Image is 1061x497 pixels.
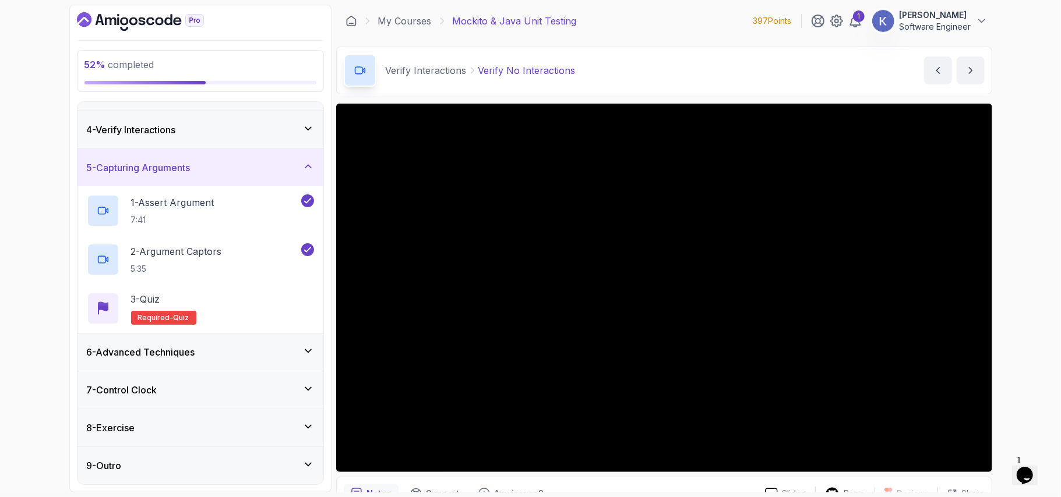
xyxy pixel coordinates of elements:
[957,56,985,84] button: next content
[77,149,323,186] button: 5-Capturing Arguments
[77,12,231,31] a: Dashboard
[336,104,992,472] iframe: 1 - Verify No Interactions
[77,333,323,371] button: 6-Advanced Techniques
[346,15,357,27] a: Dashboard
[872,9,988,33] button: user profile image[PERSON_NAME]Software Engineer
[478,63,576,77] p: Verify No Interactions
[453,14,577,28] p: Mockito & Java Unit Testing
[77,409,323,446] button: 8-Exercise
[87,345,195,359] h3: 6 - Advanced Techniques
[900,9,971,21] p: [PERSON_NAME]
[131,292,160,306] p: 3 - Quiz
[900,21,971,33] p: Software Engineer
[1012,450,1049,485] iframe: chat widget
[77,111,323,148] button: 4-Verify Interactions
[87,123,176,137] h3: 4 - Verify Interactions
[131,196,214,210] p: 1 - Assert Argument
[77,371,323,409] button: 7-Control Clock
[131,263,222,275] p: 5:35
[87,243,314,276] button: 2-Argument Captors5:35
[87,292,314,325] button: 3-QuizRequired-quiz
[853,10,865,22] div: 1
[872,10,894,32] img: user profile image
[87,194,314,227] button: 1-Assert Argument7:41
[138,313,174,322] span: Required-
[386,63,467,77] p: Verify Interactions
[77,447,323,484] button: 9-Outro
[848,14,862,28] a: 1
[87,421,135,435] h3: 8 - Exercise
[378,14,432,28] a: My Courses
[131,244,222,258] p: 2 - Argument Captors
[87,383,157,397] h3: 7 - Control Clock
[87,459,122,473] h3: 9 - Outro
[84,59,154,70] span: completed
[753,15,792,27] p: 397 Points
[87,161,191,175] h3: 5 - Capturing Arguments
[84,59,106,70] span: 52 %
[131,214,214,226] p: 7:41
[174,313,189,322] span: quiz
[924,56,952,84] button: previous content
